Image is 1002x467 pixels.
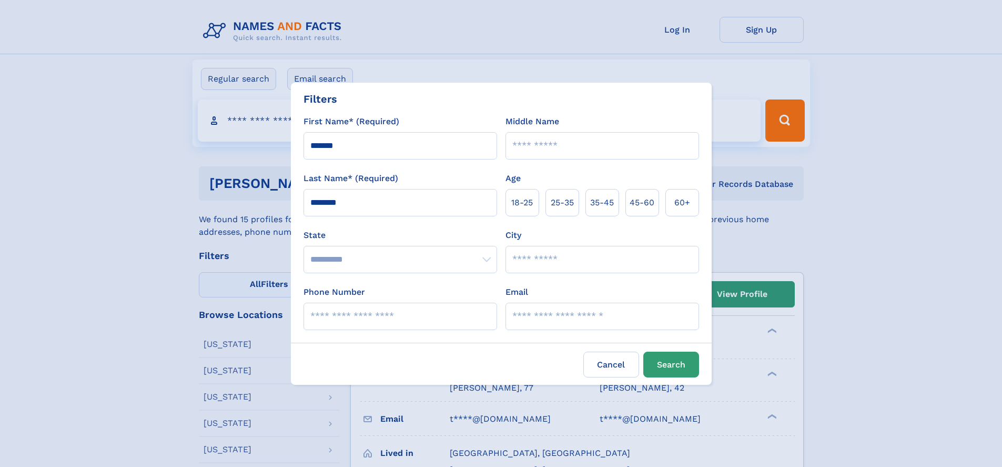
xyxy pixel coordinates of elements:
[551,196,574,209] span: 25‑35
[505,115,559,128] label: Middle Name
[303,229,497,242] label: State
[303,286,365,299] label: Phone Number
[505,172,521,185] label: Age
[643,352,699,377] button: Search
[674,196,690,209] span: 60+
[590,196,614,209] span: 35‑45
[511,196,533,209] span: 18‑25
[505,286,528,299] label: Email
[583,352,639,377] label: Cancel
[303,172,398,185] label: Last Name* (Required)
[630,196,654,209] span: 45‑60
[303,115,399,128] label: First Name* (Required)
[505,229,521,242] label: City
[303,91,337,107] div: Filters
